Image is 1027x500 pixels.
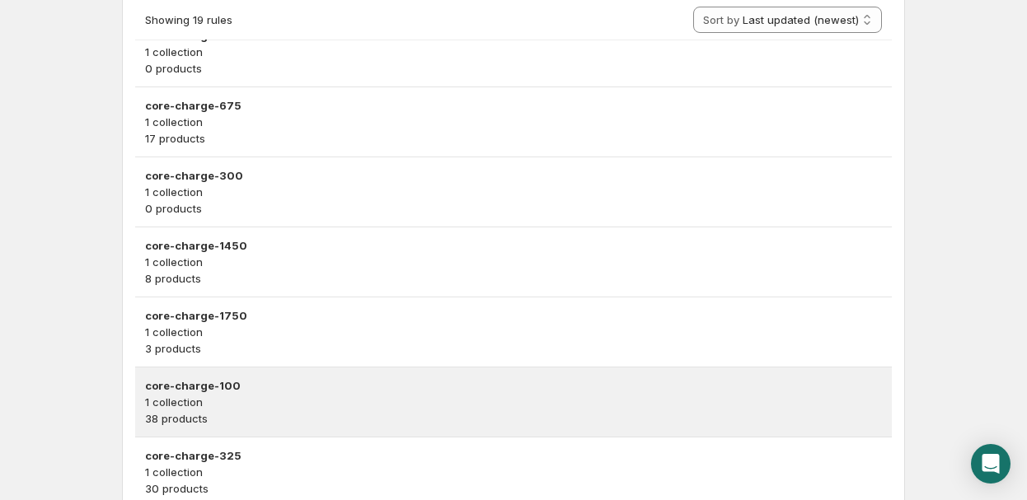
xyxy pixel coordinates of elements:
[145,464,882,480] p: 1 collection
[145,324,882,340] p: 1 collection
[145,410,882,427] p: 38 products
[145,184,882,200] p: 1 collection
[145,480,882,497] p: 30 products
[145,394,882,410] p: 1 collection
[145,13,232,26] span: Showing 19 rules
[145,97,882,114] h3: core-charge-675
[145,340,882,357] p: 3 products
[145,200,882,217] p: 0 products
[145,307,882,324] h3: core-charge-1750
[145,447,882,464] h3: core-charge-325
[971,444,1011,484] div: Open Intercom Messenger
[145,377,882,394] h3: core-charge-100
[145,130,882,147] p: 17 products
[145,167,882,184] h3: core-charge-300
[145,114,882,130] p: 1 collection
[145,60,882,77] p: 0 products
[145,44,882,60] p: 1 collection
[145,237,882,254] h3: core-charge-1450
[145,270,882,287] p: 8 products
[145,254,882,270] p: 1 collection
